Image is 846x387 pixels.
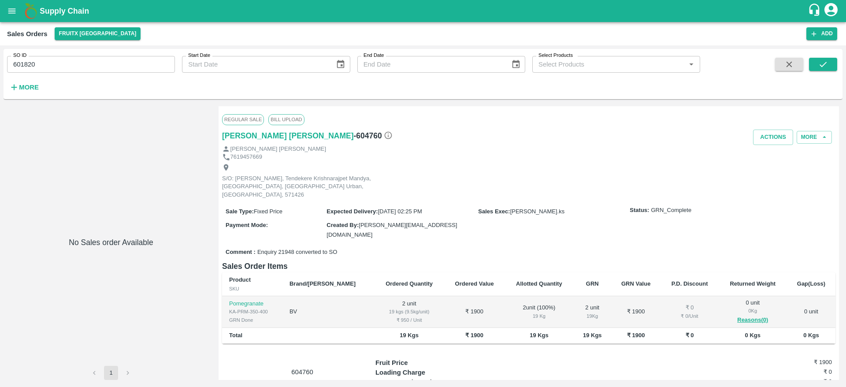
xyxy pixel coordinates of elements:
span: [PERSON_NAME][EMAIL_ADDRESS][DOMAIN_NAME] [327,222,457,238]
h6: Sales Order Items [222,260,835,272]
button: Reasons(0) [726,315,780,325]
div: ₹ 0 / Unit [668,312,711,320]
b: P.D. Discount [672,280,708,287]
b: ₹ 1900 [627,332,645,339]
button: More [797,131,832,144]
button: Add [806,27,837,40]
div: Sales Orders [7,28,48,40]
button: Open [686,59,697,70]
b: Ordered Quantity [386,280,433,287]
label: Payment Mode : [226,222,268,228]
td: ₹ 1900 [611,296,661,328]
div: SKU [229,285,275,293]
div: 19 Kg [512,312,566,320]
b: Ordered Value [455,280,494,287]
label: Select Products [538,52,573,59]
h6: - 604760 [354,130,393,142]
td: 2 unit [374,296,444,328]
div: 2 unit ( 100 %) [512,304,566,320]
b: ₹ 0 [686,332,694,339]
input: End Date [357,56,504,73]
button: open drawer [2,1,22,21]
a: Supply Chain [40,5,808,17]
span: [DATE] 02:25 PM [378,208,422,215]
p: S/O: [PERSON_NAME], Tendekere Krishnarajpet Mandya, [GEOGRAPHIC_DATA], [GEOGRAPHIC_DATA] Urban, [... [222,175,420,199]
td: BV [282,296,374,328]
button: Choose date [508,56,524,73]
label: Created By : [327,222,359,228]
div: ₹ 0 [668,304,711,312]
div: ₹ 950 / Unit [381,316,437,324]
p: Transportation Price [375,377,490,387]
input: Select Products [535,59,683,70]
div: customer-support [808,3,823,19]
span: Bill Upload [268,114,304,125]
div: account of current user [823,2,839,20]
img: logo [22,2,40,20]
label: Sales Exec : [478,208,510,215]
input: Start Date [182,56,329,73]
b: Brand/[PERSON_NAME] [289,280,356,287]
strong: More [19,84,39,91]
p: Loading Charge [375,368,490,377]
button: Choose date [332,56,349,73]
span: Regular Sale [222,114,264,125]
div: KA-PRM-350-400 [229,308,275,316]
b: Gap(Loss) [797,280,825,287]
b: Allotted Quantity [516,280,562,287]
b: GRN Value [621,280,650,287]
b: Product [229,276,251,283]
p: Pomegranate [229,300,275,308]
nav: pagination navigation [86,366,136,380]
div: GRN Done [229,316,275,324]
b: Supply Chain [40,7,89,15]
p: 604760 [269,367,335,377]
label: Expected Delivery : [327,208,378,215]
b: Returned Weight [730,280,775,287]
b: Total [229,332,242,339]
span: [PERSON_NAME].ks [510,208,565,215]
div: 0 unit [726,299,780,325]
h6: ₹ 1900 [756,358,832,367]
p: Fruit Price [375,358,490,368]
span: Fixed Price [254,208,282,215]
input: Enter SO ID [7,56,175,73]
b: 19 Kgs [530,332,549,339]
button: Actions [753,130,793,145]
h6: ₹ 0 [756,377,832,386]
div: 0 Kg [726,307,780,315]
td: 0 unit [787,296,835,328]
b: GRN [586,280,599,287]
label: Status: [630,206,649,215]
div: 2 unit [581,304,604,320]
span: Enquiry 21948 converted to SO [257,248,337,257]
button: Select DC [55,27,141,40]
button: page 1 [104,366,118,380]
div: 19 Kg [581,312,604,320]
td: ₹ 1900 [444,296,505,328]
b: 0 Kgs [745,332,761,339]
label: Sale Type : [226,208,254,215]
p: 7619457669 [230,153,262,161]
button: More [7,80,41,95]
p: [PERSON_NAME] [PERSON_NAME] [230,145,326,153]
b: 19 Kgs [400,332,419,339]
a: [PERSON_NAME] [PERSON_NAME] [222,130,354,142]
label: Start Date [188,52,210,59]
label: Comment : [226,248,256,257]
span: GRN_Complete [651,206,691,215]
b: ₹ 1900 [465,332,483,339]
div: 19 kgs (9.5kg/unit) [381,308,437,316]
h6: No Sales order Available [69,236,153,366]
b: 19 Kgs [583,332,602,339]
label: SO ID [13,52,26,59]
label: End Date [364,52,384,59]
h6: ₹ 0 [756,368,832,376]
b: 0 Kgs [803,332,819,339]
